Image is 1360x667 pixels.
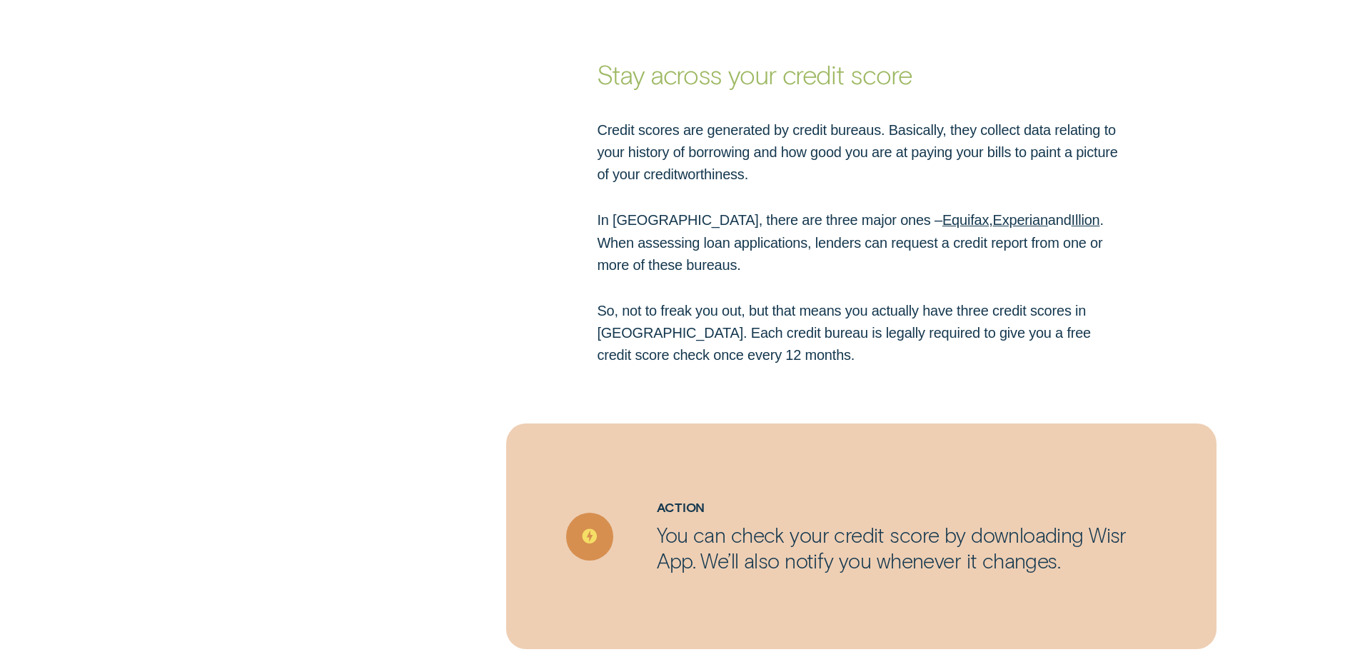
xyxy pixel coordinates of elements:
[597,300,1126,366] p: So, not to freak you out, but that means you actually have three credit scores in [GEOGRAPHIC_DAT...
[942,212,989,228] a: Equifax
[597,58,912,89] strong: Stay across your credit score
[597,119,1126,186] p: Credit scores are generated by credit bureaus. Basically, they collect data relating to your hist...
[657,499,1157,516] div: Action
[597,209,1126,276] p: In [GEOGRAPHIC_DATA], there are three major ones – , and . When assessing loan applications, lend...
[993,212,1048,228] a: Experian
[1072,212,1100,228] a: Illion
[657,522,1157,573] p: You can check your credit score by downloading Wisr App. We’ll also notify you whenever it changes.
